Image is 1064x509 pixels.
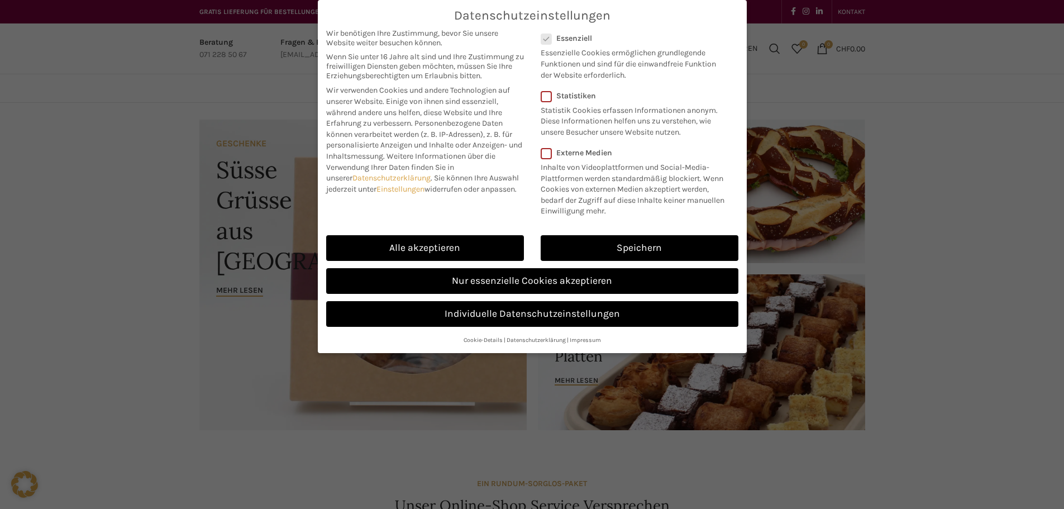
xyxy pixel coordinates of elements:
span: Wenn Sie unter 16 Jahre alt sind und Ihre Zustimmung zu freiwilligen Diensten geben möchten, müss... [326,52,524,80]
a: Datenschutzerklärung [352,173,431,183]
span: Datenschutzeinstellungen [454,8,610,23]
span: Wir benötigen Ihre Zustimmung, bevor Sie unsere Website weiter besuchen können. [326,28,524,47]
a: Einstellungen [376,184,424,194]
label: Statistiken [541,91,724,101]
a: Impressum [570,336,601,344]
a: Alle akzeptieren [326,235,524,261]
span: Weitere Informationen über die Verwendung Ihrer Daten finden Sie in unserer . [326,151,495,183]
a: Individuelle Datenschutzeinstellungen [326,301,738,327]
span: Wir verwenden Cookies und andere Technologien auf unserer Website. Einige von ihnen sind essenzie... [326,85,510,128]
p: Essenzielle Cookies ermöglichen grundlegende Funktionen und sind für die einwandfreie Funktion de... [541,43,724,80]
a: Datenschutzerklärung [507,336,566,344]
span: Sie können Ihre Auswahl jederzeit unter widerrufen oder anpassen. [326,173,519,194]
label: Externe Medien [541,148,731,158]
label: Essenziell [541,34,724,43]
p: Inhalte von Videoplattformen und Social-Media-Plattformen werden standardmäßig blockiert. Wenn Co... [541,158,731,217]
a: Cookie-Details [464,336,503,344]
p: Statistik Cookies erfassen Informationen anonym. Diese Informationen helfen uns zu verstehen, wie... [541,101,724,138]
span: Personenbezogene Daten können verarbeitet werden (z. B. IP-Adressen), z. B. für personalisierte A... [326,118,522,161]
a: Speichern [541,235,738,261]
a: Nur essenzielle Cookies akzeptieren [326,268,738,294]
